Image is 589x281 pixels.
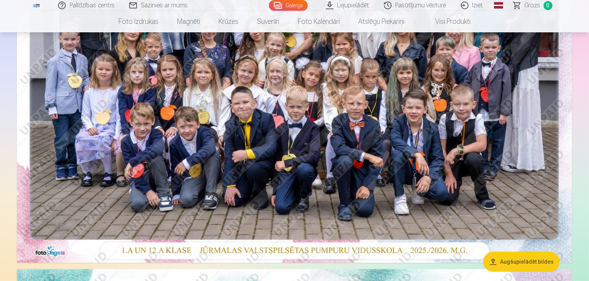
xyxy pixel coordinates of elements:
a: Atslēgu piekariņi [349,11,414,32]
a: Krūzes [209,11,248,32]
a: Foto kalendāri [289,11,349,32]
span: 0 [544,1,552,10]
a: Suvenīri [248,11,289,32]
a: Visi produkti [414,11,480,32]
span: Grozs [525,1,541,10]
a: Foto izdrukas [109,11,168,32]
a: Magnēti [168,11,209,32]
img: /fa3 [32,3,41,8]
button: Augšupielādēt bildes [483,252,560,272]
